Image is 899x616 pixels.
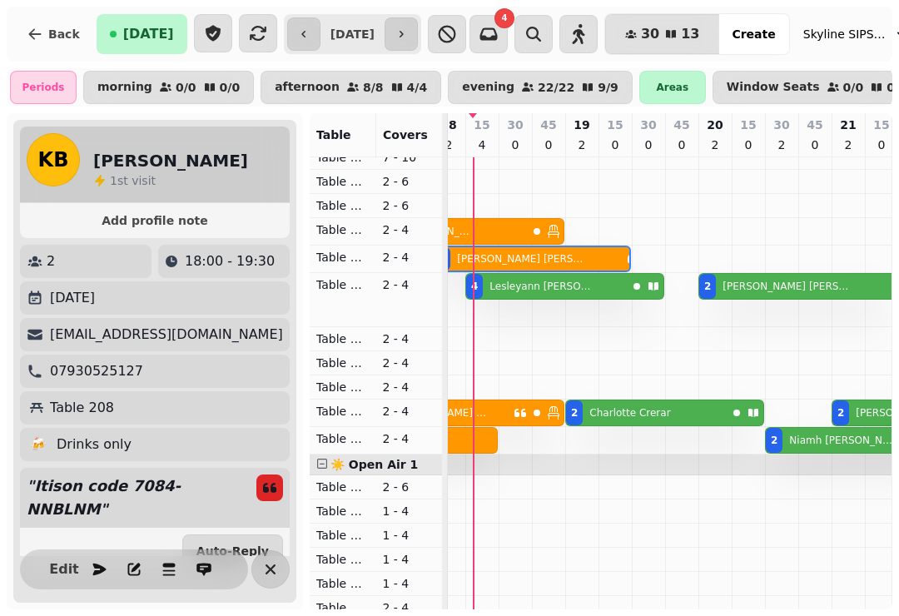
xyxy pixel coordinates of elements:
[571,406,578,420] div: 2
[383,503,436,519] p: 1 - 4
[440,117,456,133] p: 18
[97,14,187,54] button: [DATE]
[589,406,670,420] p: Charlotte Crerar
[640,117,656,133] p: 30
[407,82,428,93] p: 4 / 4
[642,137,655,153] p: 0
[13,14,93,54] button: Back
[50,398,114,418] p: Table 208
[316,221,370,238] p: Table 207
[723,280,851,293] p: [PERSON_NAME] [PERSON_NAME]
[275,81,340,94] p: afternoon
[383,355,436,371] p: 2 - 4
[509,137,522,153] p: 0
[50,325,283,345] p: [EMAIL_ADDRESS][DOMAIN_NAME]
[383,173,436,190] p: 2 - 6
[110,174,117,187] span: 1
[47,251,55,271] p: 2
[316,503,370,519] p: Table 302
[20,468,243,528] p: " Itison code 7084-NNBLNM "
[489,280,595,293] p: Lesleyann [PERSON_NAME]
[474,117,489,133] p: 15
[383,197,436,214] p: 2 - 6
[383,430,436,447] p: 2 - 4
[383,551,436,568] p: 1 - 4
[110,172,156,189] p: visit
[727,81,820,94] p: Window Seats
[383,149,436,166] p: 7 - 10
[538,82,574,93] p: 22 / 22
[457,252,585,266] p: [PERSON_NAME] [PERSON_NAME]
[383,479,436,495] p: 2 - 6
[54,563,74,576] span: Edit
[574,117,589,133] p: 19
[873,117,889,133] p: 15
[442,137,455,153] p: 2
[316,249,370,266] p: Table 208
[316,128,351,142] span: Table
[57,435,132,455] p: Drinks only
[775,137,788,153] p: 2
[773,117,789,133] p: 30
[196,545,269,557] span: Auto-Reply
[50,288,95,308] p: [DATE]
[182,534,283,568] button: Auto-Reply
[608,137,622,153] p: 0
[789,434,895,447] p: Niamh [PERSON_NAME]
[598,82,618,93] p: 9 / 9
[383,575,436,592] p: 1 - 4
[383,330,436,347] p: 2 - 4
[93,149,248,172] h2: [PERSON_NAME]
[383,128,428,142] span: Covers
[185,251,275,271] p: 18:00 - 19:30
[316,599,370,616] p: Table 306
[316,197,370,214] p: Table 206
[316,276,370,293] p: Table 209
[383,379,436,395] p: 2 - 4
[448,71,633,104] button: evening22/229/9
[10,71,77,104] div: Periods
[316,379,370,395] p: Table 212
[471,280,478,293] div: 4
[316,527,370,544] p: Table 303
[675,137,688,153] p: 0
[220,82,241,93] p: 0 / 0
[383,403,436,420] p: 2 - 4
[316,403,370,420] p: Table 213
[316,173,370,190] p: Table 205
[330,458,418,471] span: ☀️ Open Air 1
[50,361,143,381] p: 07930525127
[718,14,788,54] button: Create
[363,82,384,93] p: 8 / 8
[742,137,755,153] p: 0
[842,137,855,153] p: 2
[641,27,659,41] span: 30
[607,117,623,133] p: 15
[123,27,174,41] span: [DATE]
[383,221,436,238] p: 2 - 4
[30,435,47,455] p: 🍻
[681,27,699,41] span: 13
[261,71,441,104] button: afternoon8/84/4
[808,137,822,153] p: 0
[117,174,132,187] span: st
[316,575,370,592] p: Table 305
[27,210,283,231] button: Add profile note
[83,71,254,104] button: morning0/00/0
[837,406,844,420] div: 2
[316,330,370,347] p: Table 210
[316,355,370,371] p: Table 211
[97,81,152,94] p: morning
[707,117,723,133] p: 20
[771,434,777,447] div: 2
[383,527,436,544] p: 1 - 4
[542,137,555,153] p: 0
[843,82,864,93] p: 0 / 0
[48,28,80,40] span: Back
[840,117,856,133] p: 21
[708,137,722,153] p: 2
[605,14,720,54] button: 3013
[704,280,711,293] div: 2
[40,215,270,226] span: Add profile note
[383,249,436,266] p: 2 - 4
